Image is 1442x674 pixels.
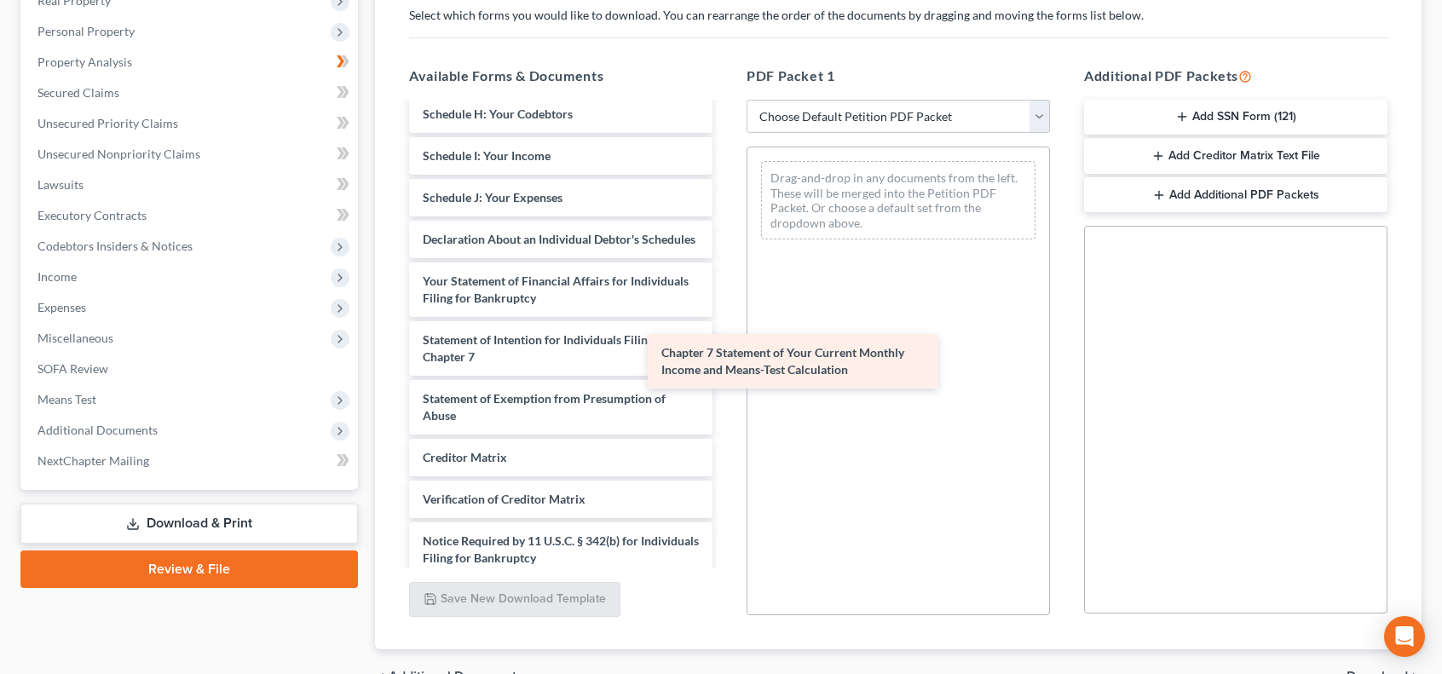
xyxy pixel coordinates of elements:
button: Add Additional PDF Packets [1084,177,1387,213]
a: Download & Print [20,504,358,544]
span: Unsecured Nonpriority Claims [37,147,200,161]
h5: PDF Packet 1 [747,66,1050,86]
div: Drag-and-drop in any documents from the left. These will be merged into the Petition PDF Packet. ... [761,161,1035,239]
a: SOFA Review [24,354,358,384]
span: Verification of Creditor Matrix [423,492,585,506]
span: Secured Claims [37,85,119,100]
span: Executory Contracts [37,208,147,222]
span: Miscellaneous [37,331,113,345]
span: Codebtors Insiders & Notices [37,239,193,253]
span: Declaration About an Individual Debtor's Schedules [423,232,695,246]
a: NextChapter Mailing [24,446,358,476]
span: Chapter 7 Statement of Your Current Monthly Income and Means-Test Calculation [661,345,904,377]
span: Creditor Matrix [423,450,507,464]
a: Property Analysis [24,47,358,78]
p: Select which forms you would like to download. You can rearrange the order of the documents by dr... [409,7,1387,24]
a: Unsecured Nonpriority Claims [24,139,358,170]
a: Executory Contracts [24,200,358,231]
h5: Additional PDF Packets [1084,66,1387,86]
button: Add Creditor Matrix Text File [1084,138,1387,174]
span: Notice Required by 11 U.S.C. § 342(b) for Individuals Filing for Bankruptcy [423,533,699,565]
span: Income [37,269,77,284]
button: Save New Download Template [409,582,620,618]
span: Your Statement of Financial Affairs for Individuals Filing for Bankruptcy [423,274,689,305]
a: Secured Claims [24,78,358,108]
a: Unsecured Priority Claims [24,108,358,139]
span: Personal Property [37,24,135,38]
span: SOFA Review [37,361,108,376]
span: Schedule H: Your Codebtors [423,107,573,121]
span: Property Analysis [37,55,132,69]
a: Lawsuits [24,170,358,200]
button: Add SSN Form (121) [1084,100,1387,135]
span: Lawsuits [37,177,84,192]
div: Open Intercom Messenger [1384,616,1425,657]
span: Additional Documents [37,423,158,437]
span: Schedule J: Your Expenses [423,190,562,205]
span: Means Test [37,392,96,406]
span: Statement of Exemption from Presumption of Abuse [423,391,666,423]
span: NextChapter Mailing [37,453,149,468]
span: Unsecured Priority Claims [37,116,178,130]
span: Schedule I: Your Income [423,148,551,163]
span: Statement of Intention for Individuals Filing Under Chapter 7 [423,332,689,364]
a: Review & File [20,550,358,588]
span: Expenses [37,300,86,314]
h5: Available Forms & Documents [409,66,712,86]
